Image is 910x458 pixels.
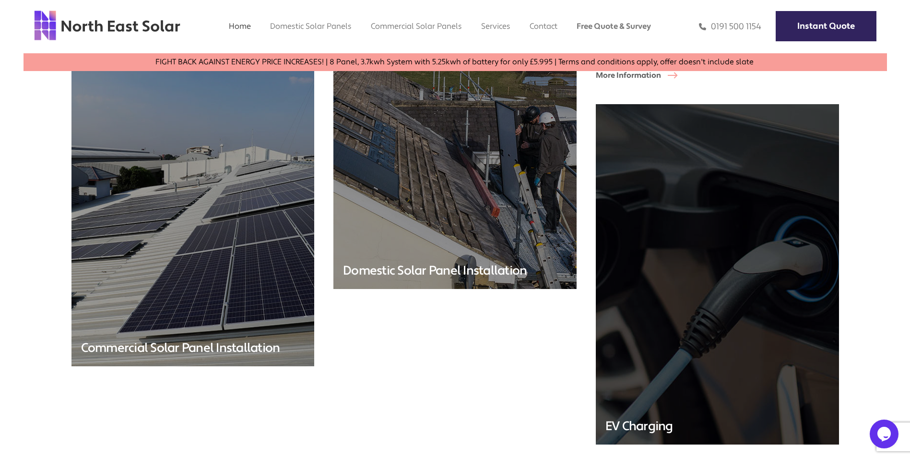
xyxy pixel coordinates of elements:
[577,21,651,31] a: Free Quote & Survey
[34,10,181,41] img: north east solar logo
[870,420,900,448] iframe: chat widget
[481,21,510,31] a: Services
[596,71,690,80] a: More Information
[699,21,761,32] a: 0191 500 1154
[699,21,706,32] img: phone icon
[229,21,251,31] a: Home
[71,39,315,366] img: solar panels
[270,21,352,31] a: Domestic Solar Panels
[590,96,845,453] img: Electric Car Being Charged In Newcastle
[776,11,876,41] a: Instant Quote
[530,21,557,31] a: Contact
[371,21,462,31] a: Commercial Solar Panels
